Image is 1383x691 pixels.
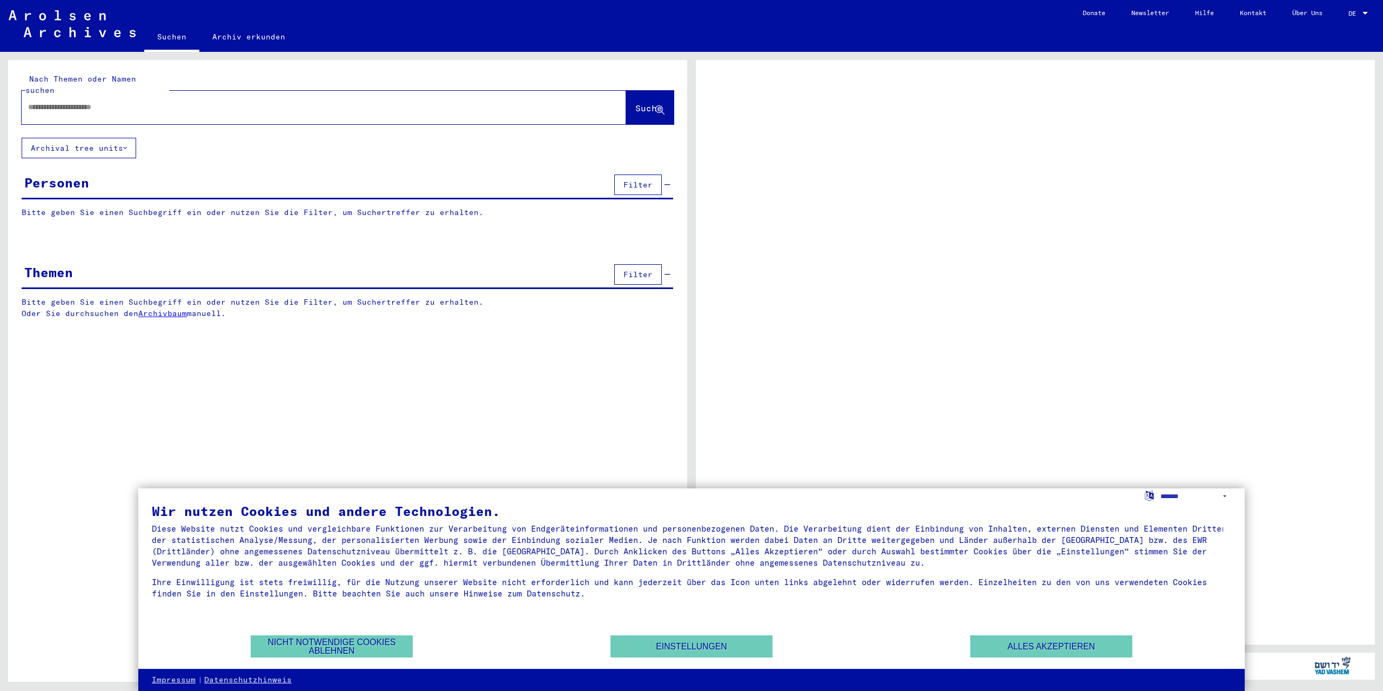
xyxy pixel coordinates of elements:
span: Filter [623,180,653,190]
div: Personen [24,173,89,192]
label: Sprache auswählen [1144,490,1155,500]
button: Archival tree units [22,138,136,158]
a: Suchen [144,24,199,52]
p: Bitte geben Sie einen Suchbegriff ein oder nutzen Sie die Filter, um Suchertreffer zu erhalten. O... [22,297,674,319]
div: Wir nutzen Cookies und andere Technologien. [152,505,1231,518]
div: Diese Website nutzt Cookies und vergleichbare Funktionen zur Verarbeitung von Endgeräteinformatio... [152,523,1231,568]
button: Filter [614,264,662,285]
a: Datenschutzhinweis [204,675,292,686]
a: Archiv erkunden [199,24,298,50]
span: DE [1348,10,1360,17]
p: Bitte geben Sie einen Suchbegriff ein oder nutzen Sie die Filter, um Suchertreffer zu erhalten. [22,207,673,218]
img: Arolsen_neg.svg [9,10,136,37]
span: Filter [623,270,653,279]
mat-label: Nach Themen oder Namen suchen [25,74,136,95]
a: Impressum [152,675,196,686]
div: Themen [24,263,73,282]
button: Filter [614,175,662,195]
select: Sprache auswählen [1160,488,1231,504]
button: Nicht notwendige Cookies ablehnen [251,635,413,658]
button: Einstellungen [610,635,773,658]
button: Alles akzeptieren [970,635,1132,658]
a: Archivbaum [138,308,187,318]
img: yv_logo.png [1312,652,1353,679]
button: Suche [626,91,674,124]
div: Ihre Einwilligung ist stets freiwillig, für die Nutzung unserer Website nicht erforderlich und ka... [152,576,1231,599]
span: Suche [635,103,662,113]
